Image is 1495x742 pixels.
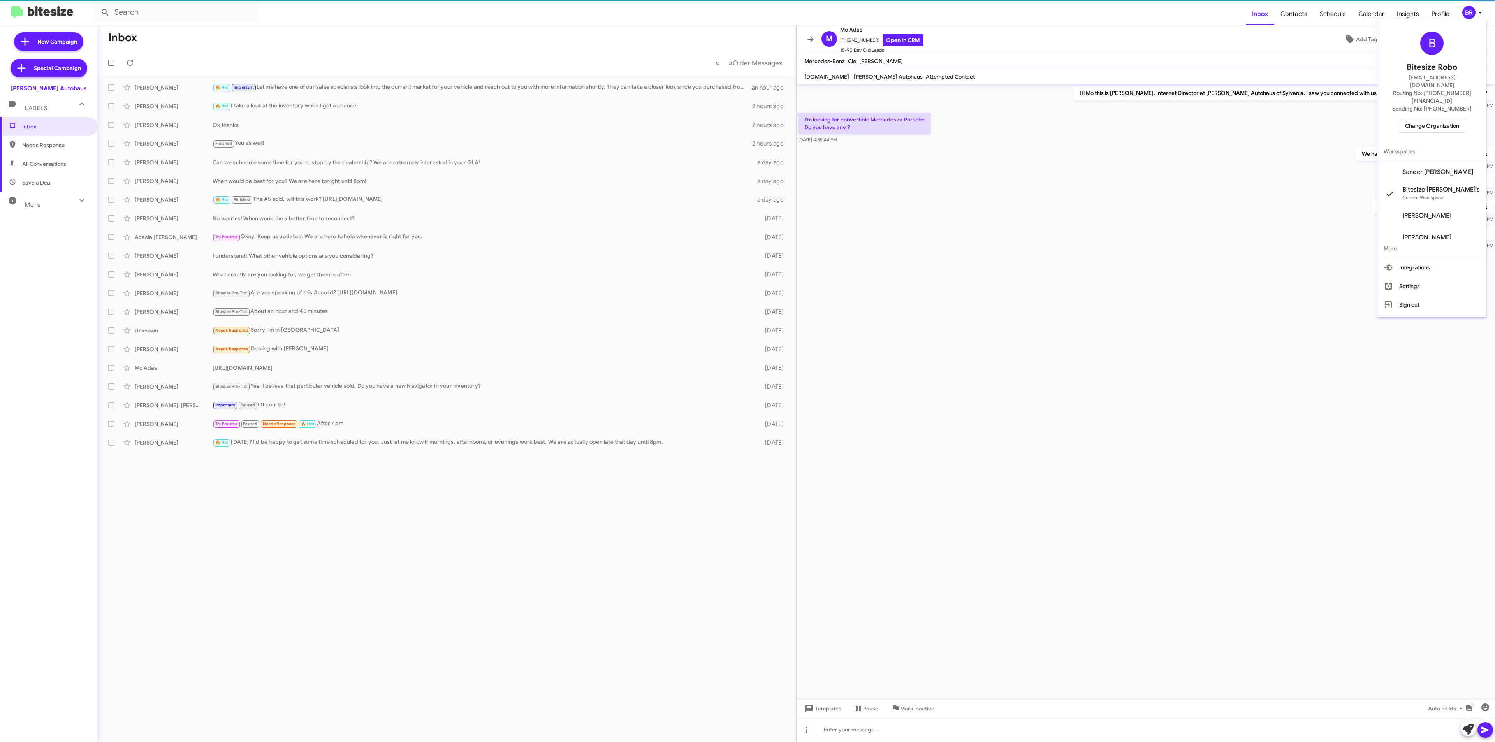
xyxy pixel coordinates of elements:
span: [EMAIL_ADDRESS][DOMAIN_NAME] [1387,74,1477,89]
span: [PERSON_NAME] [1402,234,1451,241]
span: Routing No: [PHONE_NUMBER][FINANCIAL_ID] [1387,89,1477,105]
span: Bitesize Robo [1407,61,1457,74]
span: Sending No: [PHONE_NUMBER] [1392,105,1472,113]
span: Workspaces [1377,142,1486,161]
div: B [1420,32,1444,55]
button: Change Organization [1399,119,1465,133]
span: Sender [PERSON_NAME] [1402,168,1473,176]
button: Settings [1377,277,1486,295]
span: [PERSON_NAME] [1402,212,1451,220]
span: More [1377,239,1486,258]
span: Current Workspace [1402,195,1443,200]
span: Bitesize [PERSON_NAME]'s [1402,186,1480,193]
button: Sign out [1377,295,1486,314]
button: Integrations [1377,258,1486,277]
span: Change Organization [1405,119,1459,132]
